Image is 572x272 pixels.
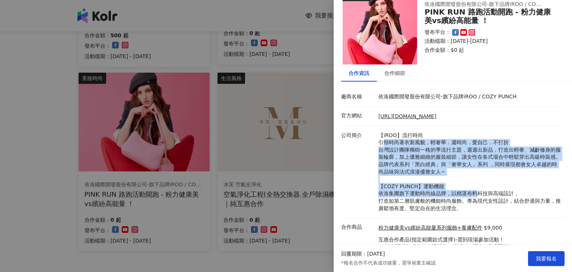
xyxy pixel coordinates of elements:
a: [URL][DOMAIN_NAME] [378,113,436,119]
div: 合作資訊 [349,69,369,77]
p: 廠商名稱 [341,93,375,101]
div: 合作細節 [384,69,405,77]
p: 合作金額： $0 起 [425,47,556,54]
p: $9,000 [484,224,502,232]
a: 粉力健康美vs繽紛高能量系列服飾+養膚配件 [378,224,482,232]
p: 活動檔期：[DATE]-[DATE] [425,38,556,45]
p: 合作商品 [341,224,375,231]
div: 依洛國際開發股份有限公司-旗下品牌iROO / COZY PUNCH [425,1,544,8]
p: 發布平台： [425,29,451,36]
p: 官方網站 [341,112,375,120]
p: 回覆期限：[DATE] [341,250,385,258]
p: *報名合作不代表成功接案，需等候業主確認 [341,260,436,266]
span: 我要報名 [536,256,557,262]
p: 公司簡介 [341,132,375,139]
button: 我要報名 [528,251,565,266]
p: 互惠合作產品(指定範圍款式選擇)-需到現場參加活動！ 1. 粉色調服飾或其他色調服飾 - (路跑T+下身+養膚配件) 每款數量有限，可告知願望名單，實際款式依品牌方安排規劃為主 [378,236,530,258]
div: PINK RUN 路跑活動開跑 - 粉力健康美vs繽紛高能量 ！ [425,8,556,25]
p: 【iROO】流行時尚 引領時尚著衣新風貌，輕奢華．週時尚．愛自己．不打折 台灣設計團隊獨樹一格的季流行主題，週週出新品，打造出輕奢、減齡修身的服裝輪廓，加上優雅細緻的服裝細節，讓女性在各式場合中... [378,132,561,212]
p: 依洛國際開發股份有限公司-旗下品牌iROO / COZY PUNCH [378,93,561,101]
